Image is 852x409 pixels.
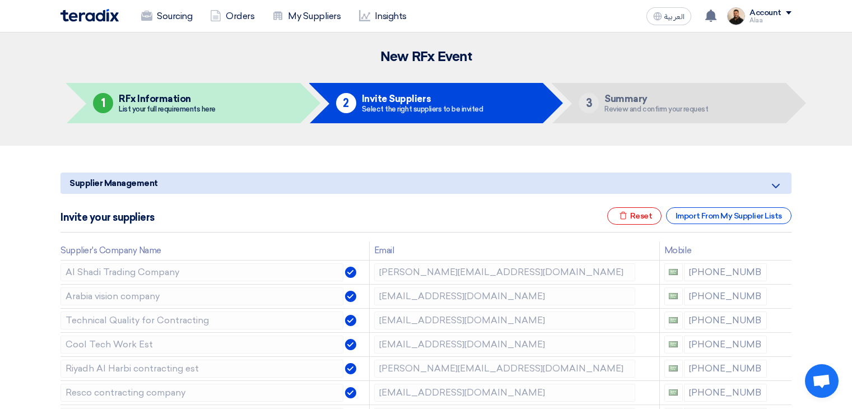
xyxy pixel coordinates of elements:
a: Sourcing [132,4,201,29]
div: Open chat [805,364,839,398]
input: Supplier Name [60,336,343,354]
img: Verified Account [345,387,356,398]
h5: Supplier Management [60,173,792,194]
img: Verified Account [345,267,356,278]
img: Verified Account [345,339,356,350]
input: Email [374,312,635,329]
input: Email [374,287,635,305]
input: Email [374,336,635,354]
div: Import From My Supplier Lists [666,207,792,224]
div: Review and confirm your request [604,105,708,113]
div: 1 [93,93,113,113]
h5: Invite your suppliers [60,212,155,223]
input: Supplier Name [60,287,343,305]
img: MAA_1717931611039.JPG [727,7,745,25]
div: 3 [579,93,599,113]
h5: RFx Information [119,94,216,104]
div: Reset [607,207,662,225]
img: Verified Account [345,363,356,374]
h5: Invite Suppliers [362,94,483,104]
th: Email [369,241,659,260]
input: Email [374,360,635,378]
div: Select the right suppliers to be invited [362,105,483,113]
input: Supplier Name [60,263,343,281]
h2: New RFx Event [60,49,792,65]
img: Teradix logo [60,9,119,22]
img: Verified Account [345,291,356,302]
div: Alaa [749,17,792,24]
a: My Suppliers [263,4,350,29]
input: Email [374,263,635,281]
th: Supplier's Company Name [60,241,369,260]
input: Supplier Name [60,360,343,378]
a: Orders [201,4,263,29]
input: Email [374,384,635,402]
button: العربية [646,7,691,25]
img: Verified Account [345,315,356,326]
div: 2 [336,93,356,113]
div: List your full requirements here [119,105,216,113]
a: Insights [350,4,416,29]
div: Account [749,8,781,18]
h5: Summary [604,94,708,104]
span: العربية [664,13,685,21]
input: Supplier Name [60,312,343,329]
th: Mobile [659,241,771,260]
input: Supplier Name [60,384,343,402]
